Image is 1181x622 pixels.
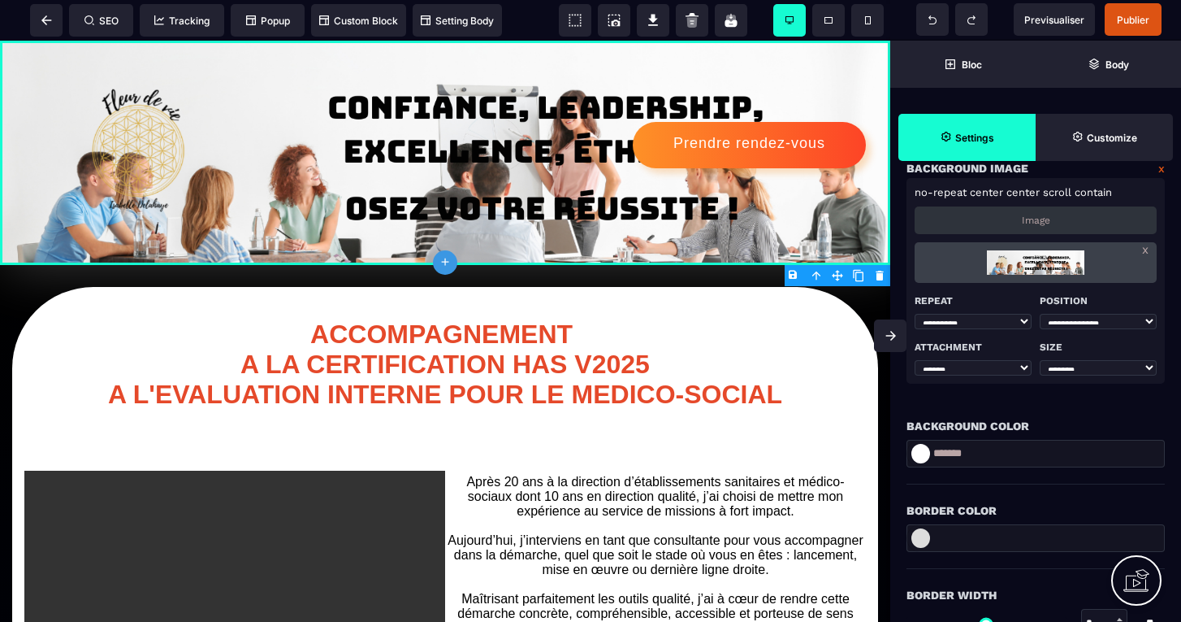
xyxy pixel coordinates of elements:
[319,15,398,27] span: Custom Block
[915,337,1032,357] p: Attachment
[970,186,1040,198] span: center center
[559,4,591,37] span: View components
[915,291,1032,311] p: Repeat
[1142,242,1149,257] a: x
[246,15,290,27] span: Popup
[962,59,982,71] strong: Bloc
[598,4,630,37] span: Screenshot
[906,501,1165,520] div: Border Color
[1117,14,1149,26] span: Publier
[1087,132,1137,144] strong: Customize
[898,114,1036,161] span: Settings
[421,15,494,27] span: Setting Body
[906,159,1028,178] p: Background Image
[906,585,997,605] span: Border Width
[915,186,967,198] span: no-repeat
[1158,159,1165,178] a: x
[1036,41,1181,88] span: Open Layer Manager
[1024,14,1084,26] span: Previsualiser
[1014,3,1095,36] span: Preview
[1036,114,1173,161] span: Open Style Manager
[1043,186,1071,198] span: scroll
[906,416,1165,436] div: Background Color
[12,279,878,377] h1: ACCOMPAGNEMENT A LA CERTIFICATION HAS V2025 A L'EVALUATION INTERNE POUR LE MEDICO-SOCIAL
[633,81,866,128] button: Prendre rendez-vous
[154,15,210,27] span: Tracking
[84,15,119,27] span: SEO
[1040,291,1157,311] p: Position
[955,132,994,144] strong: Settings
[890,41,1036,88] span: Open Blocks
[1022,215,1050,226] p: Image
[987,242,1084,283] img: loading
[1075,186,1112,198] span: contain
[1040,337,1157,357] p: Size
[1105,59,1129,71] strong: Body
